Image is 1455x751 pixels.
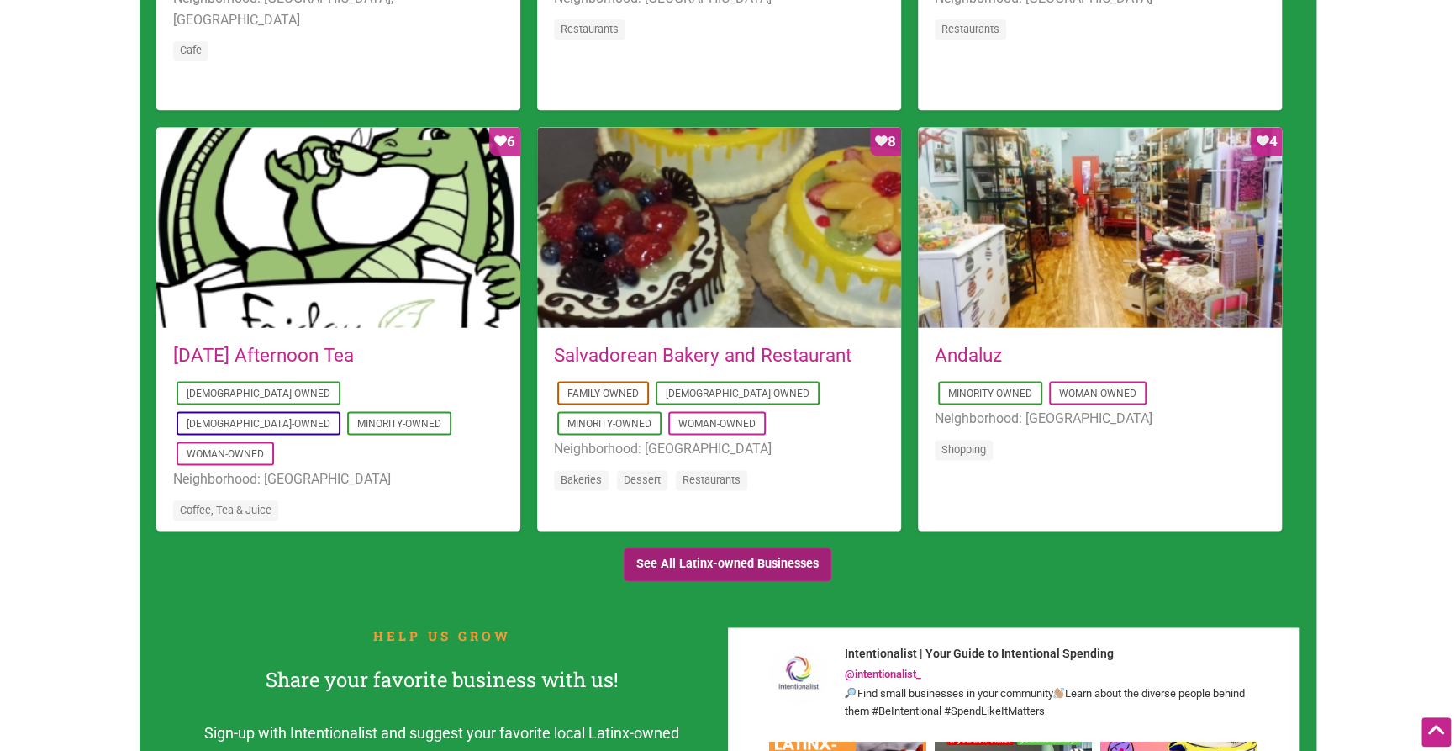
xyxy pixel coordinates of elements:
[1053,687,1064,698] img: 👋🏽
[683,473,741,486] a: Restaurants
[554,438,884,460] li: Neighborhood: [GEOGRAPHIC_DATA]
[678,418,756,430] a: Woman-Owned
[561,473,602,486] a: Bakeries
[187,388,330,399] a: [DEMOGRAPHIC_DATA]-Owned
[173,344,354,366] a: [DATE] Afternoon Tea
[197,627,688,652] h2: HELP US GROW
[173,468,503,490] li: Neighborhood: [GEOGRAPHIC_DATA]
[845,645,1258,663] h5: Intentionalist | Your Guide to Intentional Spending
[948,388,1032,399] a: Minority-Owned
[624,473,661,486] a: Dessert
[845,667,921,680] a: @intentionalist_
[180,44,202,56] a: Cafe
[567,418,651,430] a: Minority-Owned
[845,687,856,698] img: 🔎
[561,23,619,35] a: Restaurants
[357,418,441,430] a: Minority-Owned
[935,408,1265,430] li: Neighborhood: [GEOGRAPHIC_DATA]
[187,448,264,460] a: Woman-Owned
[935,344,1002,366] a: Andaluz
[666,388,809,399] a: [DEMOGRAPHIC_DATA]-Owned
[1059,388,1136,399] a: Woman-Owned
[197,665,688,694] h1: Share your favorite business with us!
[187,418,330,430] a: [DEMOGRAPHIC_DATA]-Owned
[180,504,271,516] a: Coffee, Tea & Juice
[845,685,1258,720] div: Find small businesses in your community Learn about the diverse people behind them #BeIntentional...
[624,547,832,582] a: See All Latinx-owned Businesses
[941,23,999,35] a: Restaurants
[769,645,828,704] img: @intentionalist_
[554,344,851,366] a: Salvadorean Bakery and Restaurant
[1421,717,1451,747] div: Scroll Back to Top
[567,388,639,399] a: Family-Owned
[941,443,986,456] a: Shopping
